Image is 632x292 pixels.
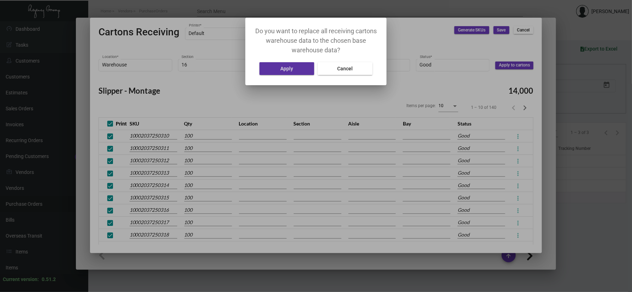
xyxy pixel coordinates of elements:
button: Apply [260,62,314,75]
p: Do you want to replace all receiving cartons warehouse data to the chosen base warehouse data? [254,26,378,55]
span: Apply [281,66,293,71]
div: Current version: [3,276,39,283]
button: Cancel [318,62,372,75]
div: 0.51.2 [42,276,56,283]
span: Cancel [338,66,353,71]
